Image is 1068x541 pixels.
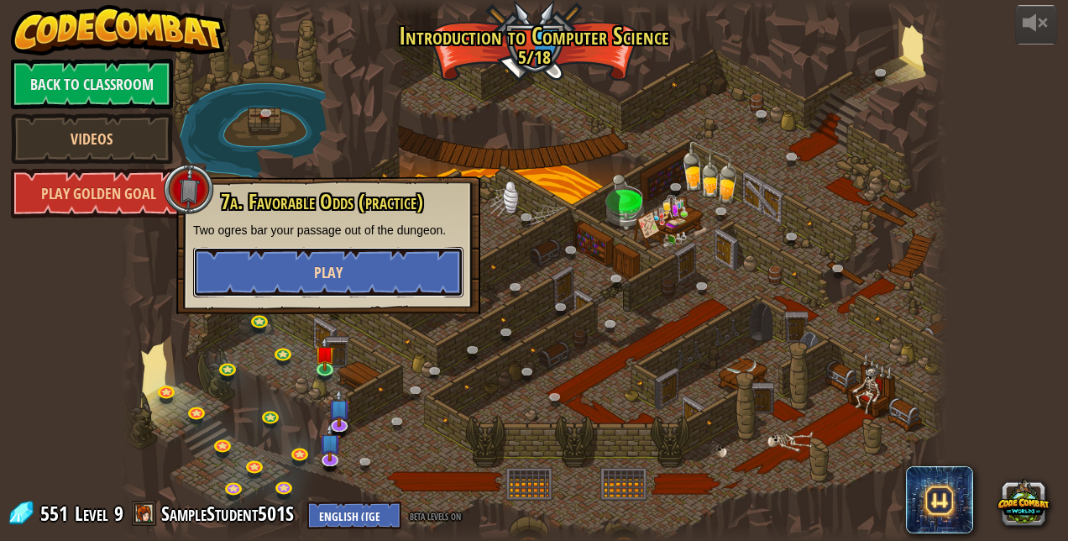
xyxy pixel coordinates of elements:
[328,389,351,428] img: level-banner-unstarted-subscriber.png
[1015,5,1057,45] button: Adjust volume
[11,59,173,109] a: Back to Classroom
[40,500,73,527] span: 551
[316,337,335,370] img: level-banner-unstarted.png
[11,5,226,55] img: CodeCombat - Learn how to code by playing a game
[114,500,123,527] span: 9
[11,113,173,164] a: Videos
[193,222,463,239] p: Two ogres bar your passage out of the dungeon.
[161,500,299,527] a: SampleStudent501S
[314,262,343,283] span: Play
[75,500,108,528] span: Level
[319,423,342,462] img: level-banner-unstarted-subscriber.png
[410,507,461,523] span: beta levels on
[11,168,187,218] a: Play Golden Goal
[193,247,463,297] button: Play
[221,187,423,216] span: 7a. Favorable Odds (practice)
